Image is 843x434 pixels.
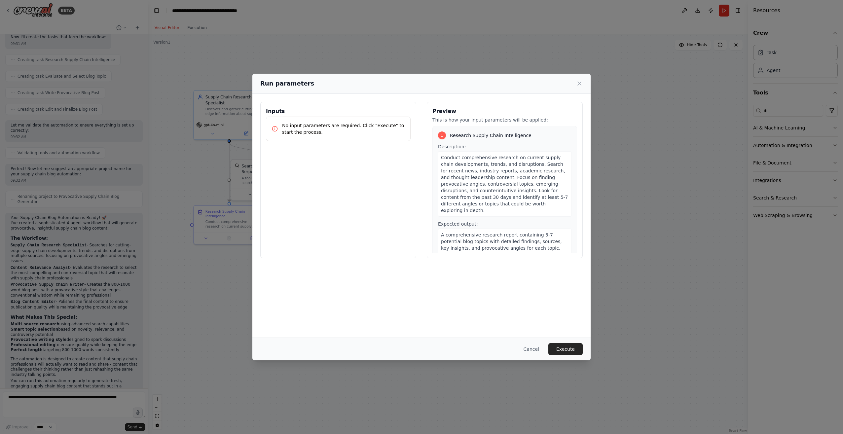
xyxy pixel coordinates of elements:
[450,132,531,139] span: Research Supply Chain Intelligence
[432,117,577,123] p: This is how your input parameters will be applied:
[438,221,478,227] span: Expected output:
[432,107,577,115] h3: Preview
[260,79,314,88] h2: Run parameters
[518,343,544,355] button: Cancel
[438,131,446,139] div: 1
[282,122,405,135] p: No input parameters are required. Click "Execute" to start the process.
[441,155,568,213] span: Conduct comprehensive research on current supply chain developments, trends, and disruptions. Sea...
[266,107,411,115] h3: Inputs
[438,144,466,149] span: Description:
[548,343,583,355] button: Execute
[441,232,562,271] span: A comprehensive research report containing 5-7 potential blog topics with detailed findings, sour...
